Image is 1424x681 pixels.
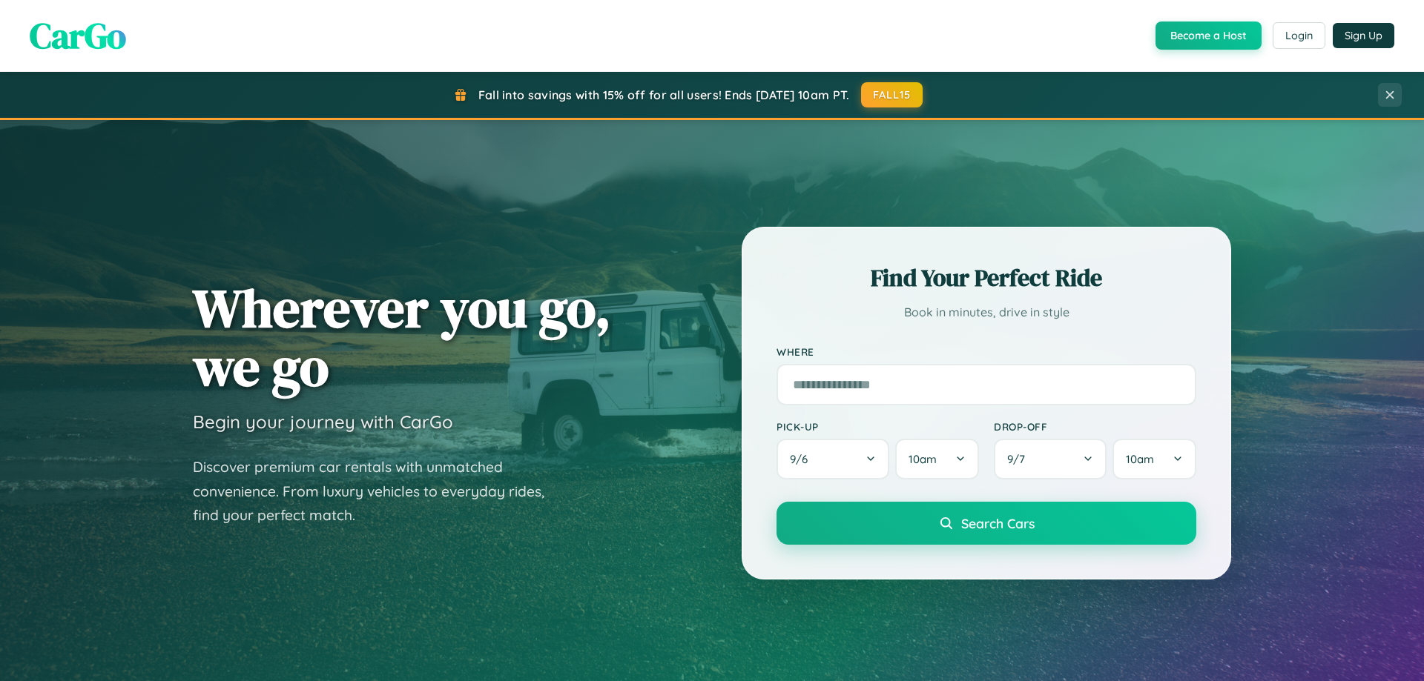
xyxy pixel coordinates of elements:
[1126,452,1154,466] span: 10am
[777,345,1196,358] label: Where
[1333,23,1394,48] button: Sign Up
[1112,439,1196,479] button: 10am
[994,439,1107,479] button: 9/7
[777,439,889,479] button: 9/6
[193,455,564,528] p: Discover premium car rentals with unmatched convenience. From luxury vehicles to everyday rides, ...
[193,279,611,396] h1: Wherever you go, we go
[909,452,937,466] span: 10am
[861,82,923,107] button: FALL15
[895,439,979,479] button: 10am
[478,87,850,102] span: Fall into savings with 15% off for all users! Ends [DATE] 10am PT.
[1273,22,1325,49] button: Login
[777,302,1196,323] p: Book in minutes, drive in style
[777,420,979,433] label: Pick-up
[777,502,1196,545] button: Search Cars
[1156,21,1262,50] button: Become a Host
[193,411,453,433] h3: Begin your journey with CarGo
[1007,452,1032,466] span: 9 / 7
[994,420,1196,433] label: Drop-off
[961,515,1035,531] span: Search Cars
[30,11,126,60] span: CarGo
[790,452,815,466] span: 9 / 6
[777,262,1196,294] h2: Find Your Perfect Ride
